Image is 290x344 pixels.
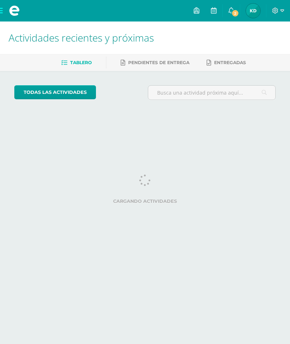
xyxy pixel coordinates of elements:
img: 77ed7064198431246cf87da581fe0263.png [246,4,260,18]
span: Pendientes de entrega [128,60,189,65]
span: Actividades recientes y próximas [9,31,154,44]
a: Pendientes de entrega [121,57,189,68]
input: Busca una actividad próxima aquí... [148,86,275,100]
label: Cargando actividades [14,199,276,204]
a: Tablero [61,57,92,68]
span: Tablero [70,60,92,65]
a: Entregadas [207,57,246,68]
span: 2 [231,9,239,17]
span: Entregadas [214,60,246,65]
a: todas las Actividades [14,85,96,99]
